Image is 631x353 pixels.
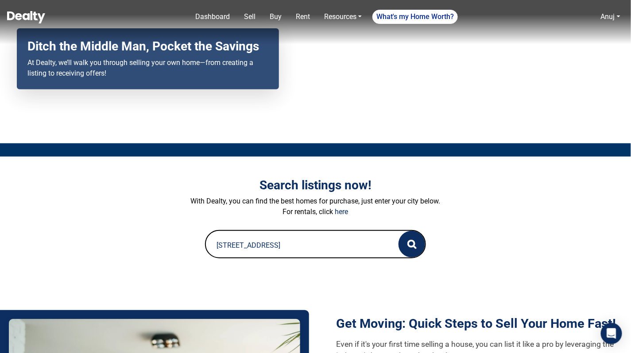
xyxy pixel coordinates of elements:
img: Dealty - Buy, Sell & Rent Homes [7,11,45,23]
h2: Ditch the Middle Man, Pocket the Savings [27,39,268,54]
a: What's my Home Worth? [372,10,458,24]
p: For rentals, click [70,207,561,217]
h1: Get Moving: Quick Steps to Sell Your Home Fast! [337,316,617,331]
div: Open Intercom Messenger [601,323,622,344]
iframe: BigID CMP Widget [4,326,31,353]
a: Sell [240,8,259,26]
a: Anuj [597,8,624,26]
a: Anuj [601,12,615,21]
a: Resources [321,8,365,26]
a: here [335,207,348,216]
a: Dashboard [192,8,233,26]
h3: Search listings now! [70,178,561,193]
a: Buy [266,8,285,26]
a: Rent [292,8,314,26]
p: With Dealty, you can find the best homes for purchase, just enter your city below. [70,196,561,207]
input: Search by city... [206,231,381,259]
p: At Dealty, we’ll walk you through selling your own home—from creating a listing to receiving offers! [27,58,268,79]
